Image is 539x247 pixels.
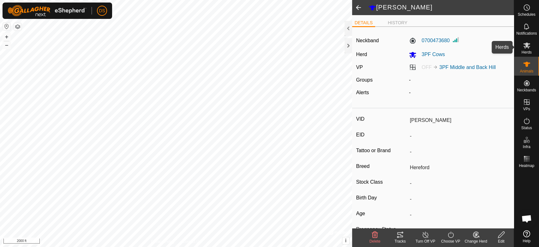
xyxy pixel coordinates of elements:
button: + [3,33,10,41]
label: Age [356,210,407,218]
div: Edit [488,238,514,244]
div: - [406,76,512,84]
div: - [406,89,512,96]
span: Help [523,239,530,243]
label: Herd [356,52,367,57]
h2: [PERSON_NAME] [368,3,514,12]
div: Choose VP [438,238,463,244]
label: Pregnancy Status [356,225,407,233]
span: DS [99,8,105,14]
div: Tracks [387,238,413,244]
img: Signal strength [452,36,460,43]
label: Alerts [356,90,369,95]
a: Contact Us [182,239,201,244]
span: VPs [523,107,530,111]
span: Infra [523,145,530,149]
button: i [342,237,349,244]
span: Schedules [518,13,535,16]
label: Breed [356,162,407,170]
label: EID [356,131,407,139]
label: VID [356,115,407,123]
span: 3PF Cows [416,52,445,57]
a: Privacy Policy [151,239,175,244]
li: HISTORY [385,20,410,26]
span: Notifications [516,32,537,35]
li: DETAILS [352,20,375,27]
div: Open chat [517,209,536,228]
span: Herds [521,50,531,54]
span: Delete [369,239,380,244]
span: Heatmap [519,164,534,168]
span: i [345,238,346,243]
button: Map Layers [14,23,21,31]
label: Groups [356,77,373,83]
a: 3PF Middle and Back Hill [439,65,496,70]
label: Stock Class [356,178,407,186]
div: Change Herd [463,238,488,244]
span: Status [521,126,532,130]
label: VP [356,65,363,70]
button: – [3,41,10,49]
a: Help [514,228,539,245]
div: Turn Off VP [413,238,438,244]
img: Gallagher Logo [8,5,87,16]
label: Tattoo or Brand [356,146,407,155]
label: Neckband [356,37,379,44]
img: to [433,65,438,70]
button: Reset Map [3,23,10,30]
span: Animals [520,69,533,73]
label: 0700473680 [409,37,450,44]
label: Birth Day [356,194,407,202]
span: Neckbands [517,88,536,92]
span: OFF [422,65,432,70]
